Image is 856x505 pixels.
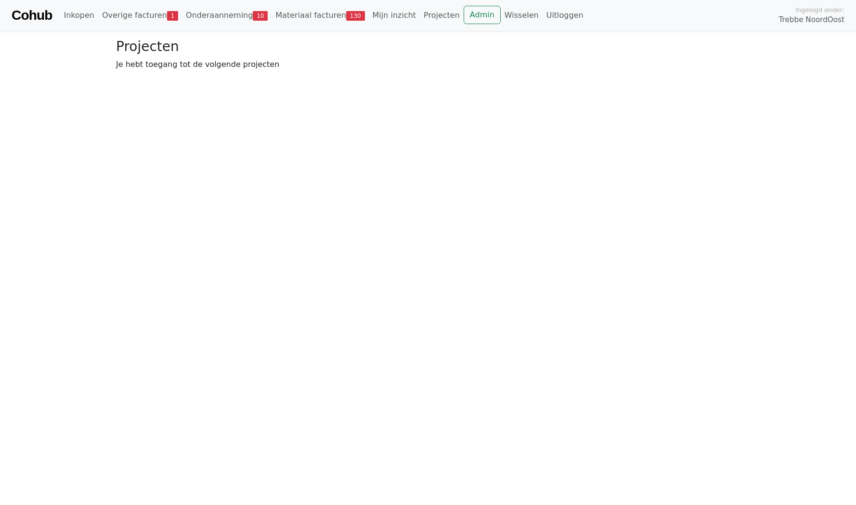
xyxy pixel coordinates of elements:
a: Materiaal facturen130 [272,6,368,25]
span: 1 [167,11,178,21]
a: Inkopen [60,6,98,25]
a: Mijn inzicht [369,6,420,25]
span: Ingelogd onder: [795,5,844,14]
a: Cohub [12,4,52,27]
a: Wisselen [501,6,543,25]
h3: Projecten [116,39,740,55]
a: Projecten [420,6,464,25]
span: Trebbe NoordOost [779,14,844,26]
a: Uitloggen [543,6,587,25]
p: Je hebt toegang tot de volgende projecten [116,59,740,70]
span: 10 [253,11,268,21]
a: Admin [464,6,501,24]
a: Overige facturen1 [98,6,182,25]
span: 130 [346,11,365,21]
a: Onderaanneming10 [182,6,272,25]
